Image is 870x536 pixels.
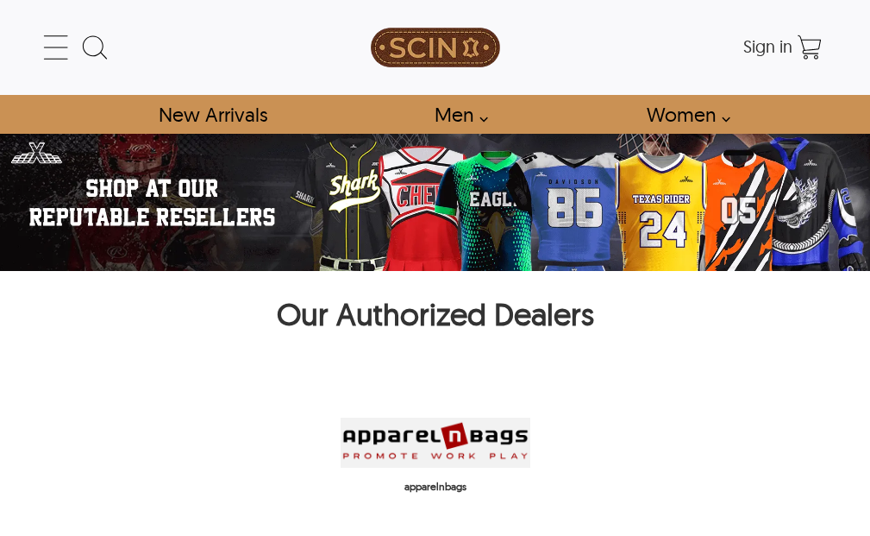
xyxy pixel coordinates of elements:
[743,41,792,55] a: Sign in
[627,95,740,134] a: Shop Women Leather Jackets
[341,418,530,495] a: apparelnbags
[341,418,530,463] img: apparelnbags-logo.png
[371,9,500,86] img: SCIN
[341,478,530,495] p: apparelnbags
[743,35,792,57] span: Sign in
[139,95,286,134] a: Shop New Arrivals
[792,30,827,65] a: Shopping Cart
[415,95,498,134] a: shop men's leather jackets
[304,9,566,86] a: SCIN
[9,288,861,349] h1: Our Authorized Dealers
